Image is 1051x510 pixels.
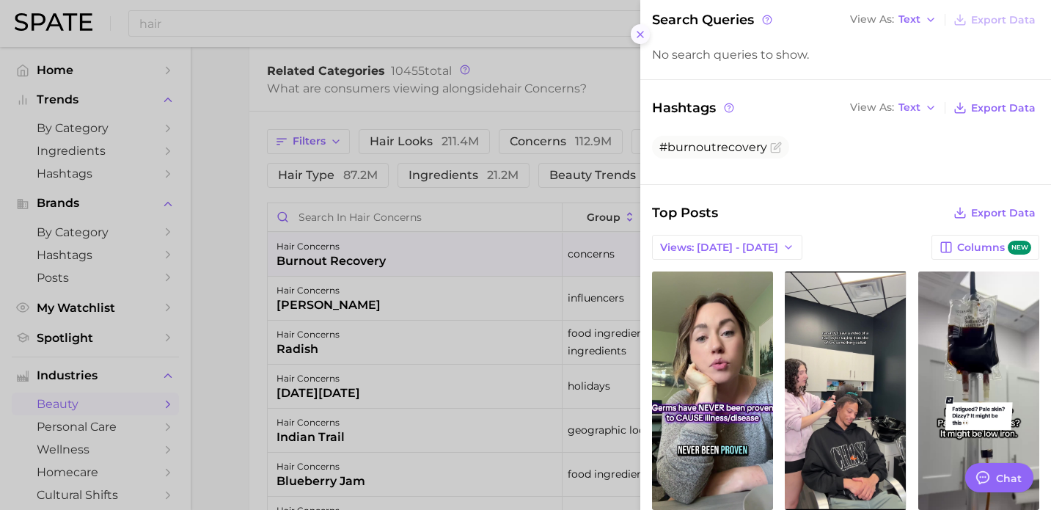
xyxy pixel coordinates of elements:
[957,241,1031,255] span: Columns
[950,98,1039,118] button: Export Data
[850,15,894,23] span: View As
[652,48,1039,62] div: No search queries to show.
[1008,241,1031,255] span: new
[898,15,920,23] span: Text
[659,140,767,154] span: #burnoutrecovery
[660,241,778,254] span: Views: [DATE] - [DATE]
[931,235,1039,260] button: Columnsnew
[846,98,940,117] button: View AsText
[652,10,774,30] span: Search Queries
[971,14,1036,26] span: Export Data
[950,203,1039,223] button: Export Data
[971,102,1036,114] span: Export Data
[770,142,782,153] button: Flag as miscategorized or irrelevant
[846,10,940,29] button: View AsText
[652,203,718,223] span: Top Posts
[950,10,1039,30] button: Export Data
[850,103,894,112] span: View As
[652,98,736,118] span: Hashtags
[898,103,920,112] span: Text
[652,235,802,260] button: Views: [DATE] - [DATE]
[971,207,1036,219] span: Export Data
